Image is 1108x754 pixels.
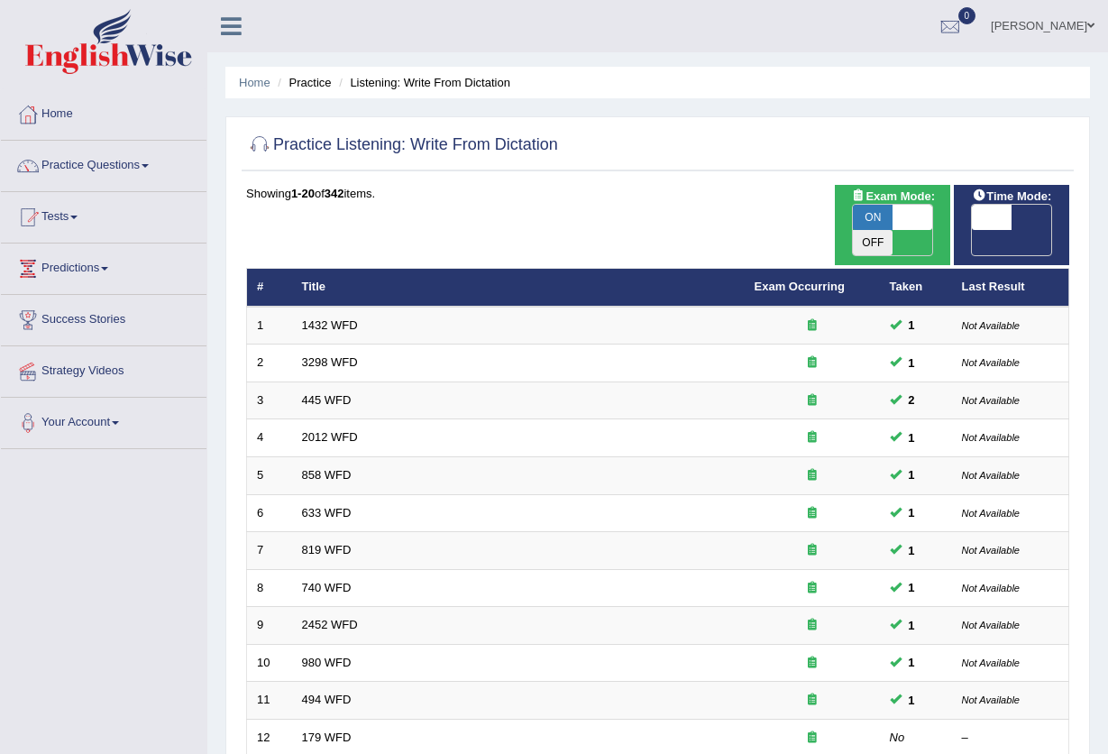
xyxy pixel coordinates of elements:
[302,318,358,332] a: 1432 WFD
[962,583,1020,593] small: Not Available
[247,345,292,382] td: 2
[902,354,922,372] span: You can still take this question
[962,620,1020,630] small: Not Available
[902,691,922,710] span: You can still take this question
[755,617,870,634] div: Exam occurring question
[247,457,292,495] td: 5
[302,506,352,520] a: 633 WFD
[962,545,1020,556] small: Not Available
[902,503,922,522] span: You can still take this question
[246,185,1069,202] div: Showing of items.
[302,393,352,407] a: 445 WFD
[902,616,922,635] span: You can still take this question
[853,205,893,230] span: ON
[902,578,922,597] span: You can still take this question
[890,731,905,744] em: No
[962,508,1020,519] small: Not Available
[1,89,206,134] a: Home
[962,730,1059,747] div: –
[302,430,358,444] a: 2012 WFD
[958,7,976,24] span: 0
[302,656,352,669] a: 980 WFD
[247,569,292,607] td: 8
[291,187,315,200] b: 1-20
[902,391,922,409] span: You can still take this question
[1,295,206,340] a: Success Stories
[302,543,352,556] a: 819 WFD
[755,392,870,409] div: Exam occurring question
[902,541,922,560] span: You can still take this question
[247,644,292,682] td: 10
[965,187,1058,206] span: Time Mode:
[755,580,870,597] div: Exam occurring question
[755,542,870,559] div: Exam occurring question
[334,74,510,91] li: Listening: Write From Dictation
[835,185,950,265] div: Show exams occurring in exams
[1,398,206,443] a: Your Account
[902,653,922,672] span: You can still take this question
[755,655,870,672] div: Exam occurring question
[962,657,1020,668] small: Not Available
[247,307,292,345] td: 1
[1,346,206,391] a: Strategy Videos
[302,581,352,594] a: 740 WFD
[755,467,870,484] div: Exam occurring question
[1,141,206,186] a: Practice Questions
[325,187,344,200] b: 342
[1,244,206,289] a: Predictions
[755,429,870,446] div: Exam occurring question
[302,355,358,369] a: 3298 WFD
[962,432,1020,443] small: Not Available
[247,532,292,570] td: 7
[952,269,1069,307] th: Last Result
[302,693,352,706] a: 494 WFD
[962,470,1020,481] small: Not Available
[247,682,292,720] td: 11
[273,74,331,91] li: Practice
[246,132,558,159] h2: Practice Listening: Write From Dictation
[844,187,941,206] span: Exam Mode:
[302,731,352,744] a: 179 WFD
[902,316,922,335] span: You can still take this question
[755,505,870,522] div: Exam occurring question
[247,607,292,645] td: 9
[247,269,292,307] th: #
[247,494,292,532] td: 6
[1,192,206,237] a: Tests
[962,320,1020,331] small: Not Available
[902,428,922,447] span: You can still take this question
[755,354,870,372] div: Exam occurring question
[853,230,893,255] span: OFF
[247,419,292,457] td: 4
[247,382,292,419] td: 3
[239,76,270,89] a: Home
[755,280,845,293] a: Exam Occurring
[755,730,870,747] div: Exam occurring question
[902,465,922,484] span: You can still take this question
[880,269,952,307] th: Taken
[962,357,1020,368] small: Not Available
[302,468,352,482] a: 858 WFD
[302,618,358,631] a: 2452 WFD
[962,395,1020,406] small: Not Available
[292,269,745,307] th: Title
[755,317,870,335] div: Exam occurring question
[962,694,1020,705] small: Not Available
[755,692,870,709] div: Exam occurring question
